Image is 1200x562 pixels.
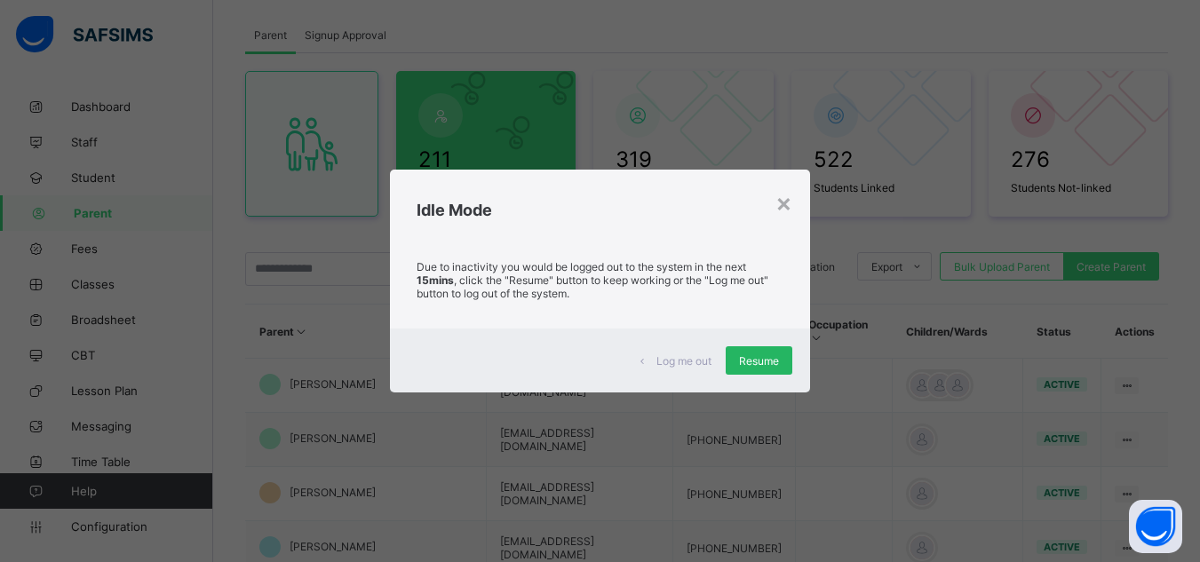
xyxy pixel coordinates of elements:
[417,273,454,287] strong: 15mins
[417,201,783,219] h2: Idle Mode
[775,187,792,218] div: ×
[417,260,783,300] p: Due to inactivity you would be logged out to the system in the next , click the "Resume" button t...
[739,354,779,368] span: Resume
[656,354,711,368] span: Log me out
[1129,500,1182,553] button: Open asap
